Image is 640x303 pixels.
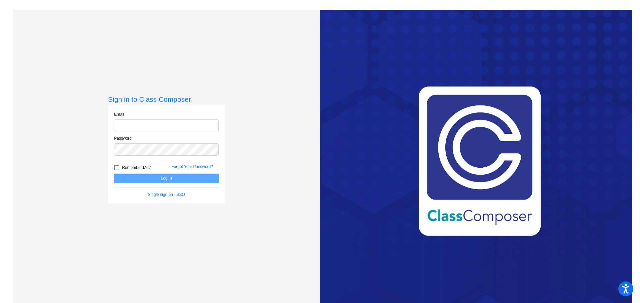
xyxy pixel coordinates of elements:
a: Single sign on - SSO [148,192,185,197]
span: Remember Me? [122,164,151,172]
a: Forgot Your Password? [171,164,213,169]
label: Email [114,111,124,117]
button: Log In [114,174,219,183]
label: Password [114,135,132,141]
h3: Sign in to Class Composer [108,95,225,103]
